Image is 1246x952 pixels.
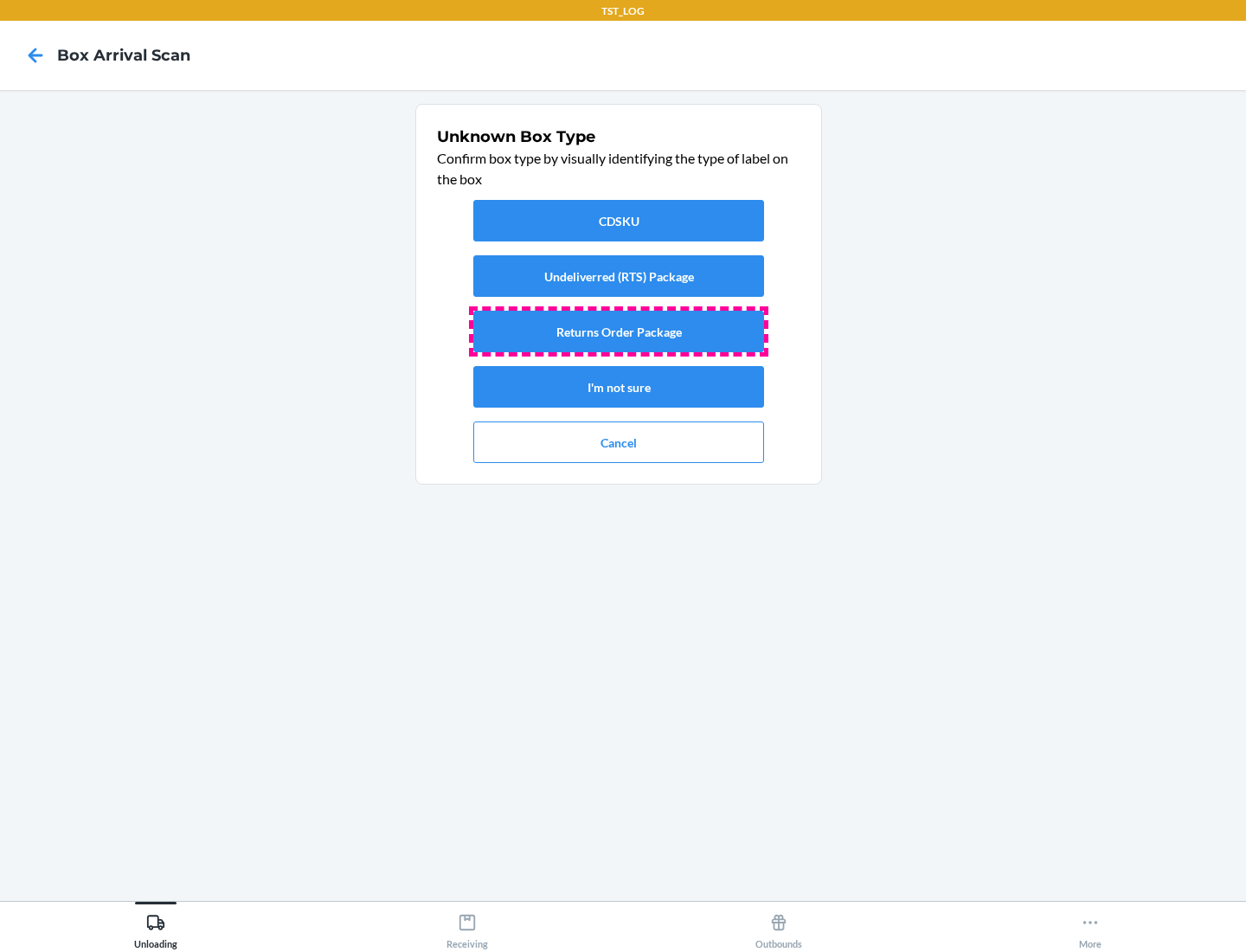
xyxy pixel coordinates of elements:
[1079,906,1101,949] div: More
[473,421,764,463] button: Cancel
[57,44,190,67] h4: Box Arrival Scan
[437,125,800,148] h1: Unknown Box Type
[473,311,764,352] button: Returns Order Package
[473,255,764,297] button: Undeliverred (RTS) Package
[755,906,802,949] div: Outbounds
[437,148,800,190] p: Confirm box type by visually identifying the type of label on the box
[601,3,645,19] p: TST_LOG
[934,902,1246,949] button: More
[134,906,177,949] div: Unloading
[623,902,934,949] button: Outbounds
[311,902,623,949] button: Receiving
[446,906,488,949] div: Receiving
[473,200,764,241] button: CDSKU
[473,366,764,408] button: I'm not sure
